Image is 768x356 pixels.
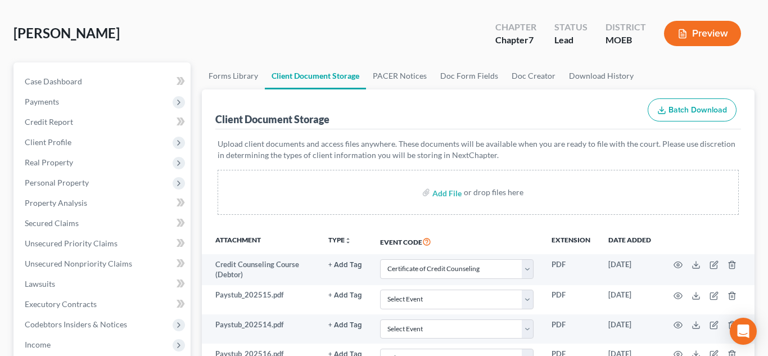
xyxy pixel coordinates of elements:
[599,254,660,285] td: [DATE]
[543,254,599,285] td: PDF
[202,228,319,254] th: Attachment
[25,259,132,268] span: Unsecured Nonpriority Claims
[495,21,536,34] div: Chapter
[202,285,319,314] td: Paystub_202515.pdf
[25,178,89,187] span: Personal Property
[25,340,51,349] span: Income
[328,292,362,299] button: + Add Tag
[328,319,362,330] a: + Add Tag
[606,21,646,34] div: District
[528,34,534,45] span: 7
[648,98,737,122] button: Batch Download
[16,193,191,213] a: Property Analysis
[16,213,191,233] a: Secured Claims
[16,274,191,294] a: Lawsuits
[328,262,362,269] button: + Add Tag
[25,117,73,127] span: Credit Report
[464,187,523,198] div: or drop files here
[328,290,362,300] a: + Add Tag
[25,157,73,167] span: Real Property
[433,62,505,89] a: Doc Form Fields
[25,218,79,228] span: Secured Claims
[328,259,362,270] a: + Add Tag
[730,318,757,345] div: Open Intercom Messenger
[543,285,599,314] td: PDF
[25,198,87,208] span: Property Analysis
[562,62,640,89] a: Download History
[16,112,191,132] a: Credit Report
[202,254,319,285] td: Credit Counseling Course (Debtor)
[25,238,118,248] span: Unsecured Priority Claims
[16,294,191,314] a: Executory Contracts
[345,237,351,244] i: unfold_more
[25,76,82,86] span: Case Dashboard
[599,228,660,254] th: Date added
[25,137,71,147] span: Client Profile
[371,228,543,254] th: Event Code
[16,71,191,92] a: Case Dashboard
[218,138,739,161] p: Upload client documents and access files anywhere. These documents will be available when you are...
[366,62,433,89] a: PACER Notices
[202,62,265,89] a: Forms Library
[599,285,660,314] td: [DATE]
[16,254,191,274] a: Unsecured Nonpriority Claims
[668,105,727,115] span: Batch Download
[265,62,366,89] a: Client Document Storage
[543,228,599,254] th: Extension
[606,34,646,47] div: MOEB
[215,112,329,126] div: Client Document Storage
[328,237,351,244] button: TYPEunfold_more
[16,233,191,254] a: Unsecured Priority Claims
[543,314,599,344] td: PDF
[25,97,59,106] span: Payments
[328,322,362,329] button: + Add Tag
[202,314,319,344] td: Paystub_202514.pdf
[554,21,588,34] div: Status
[25,279,55,289] span: Lawsuits
[25,319,127,329] span: Codebtors Insiders & Notices
[25,299,97,309] span: Executory Contracts
[505,62,562,89] a: Doc Creator
[13,25,120,41] span: [PERSON_NAME]
[554,34,588,47] div: Lead
[664,21,741,46] button: Preview
[599,314,660,344] td: [DATE]
[495,34,536,47] div: Chapter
